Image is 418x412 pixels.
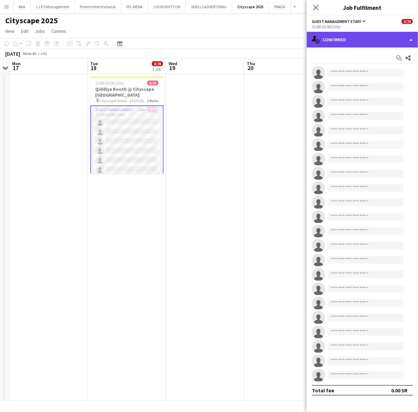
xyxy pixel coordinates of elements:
[147,81,158,85] span: 0/28
[169,61,177,66] span: Wed
[11,64,21,72] span: 17
[152,67,163,72] div: 1 Job
[32,27,47,35] a: Jobs
[307,3,418,12] h3: Job Fulfilment
[31,0,75,13] button: L.I.P.S Management
[152,61,163,66] span: 0/28
[312,387,334,394] div: Total fee
[312,19,361,24] span: Guest Management Staff
[96,81,124,85] span: 11:00-22:00 (11h)
[5,28,14,34] span: View
[402,19,413,24] span: 0/28
[232,0,269,13] button: Cityscape 2025
[168,64,177,72] span: 19
[41,51,47,56] div: +03
[148,0,186,13] button: LOUIS VUITTON
[90,77,164,174] app-job-card: 11:00-22:00 (11h)0/28Qiddiya Booth @ Cityscape [GEOGRAPHIC_DATA] Cityscape Global - [GEOGRAPHIC_D...
[121,0,148,13] button: PFL MENA
[13,0,31,13] button: RAA
[49,27,69,35] a: Comms
[147,98,158,103] span: 3 Roles
[3,27,17,35] a: View
[22,51,38,56] span: Week 46
[89,64,98,72] span: 18
[18,27,31,35] a: Edit
[391,387,408,394] div: 0.00 SR
[307,32,418,47] div: Confirmed
[100,98,147,103] span: Cityscape Global - [GEOGRAPHIC_DATA]
[5,50,20,57] div: [DATE]
[75,0,121,13] button: Proline Interntational
[186,0,232,13] button: SHELLS ADVERTISING
[51,28,66,34] span: Comms
[35,28,45,34] span: Jobs
[247,61,255,66] span: Thu
[90,61,98,66] span: Tue
[312,24,413,29] div: 11:00-22:00 (11h)
[246,64,255,72] span: 20
[21,28,28,34] span: Edit
[5,16,58,26] h1: Cityscape 2025
[269,0,291,13] button: PRADA
[90,86,164,98] h3: Qiddiya Booth @ Cityscape [GEOGRAPHIC_DATA]
[90,105,164,328] app-card-role: Guest Management Staff51A0/2211:00-22:00 (11h)
[12,61,21,66] span: Mon
[312,19,367,24] button: Guest Management Staff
